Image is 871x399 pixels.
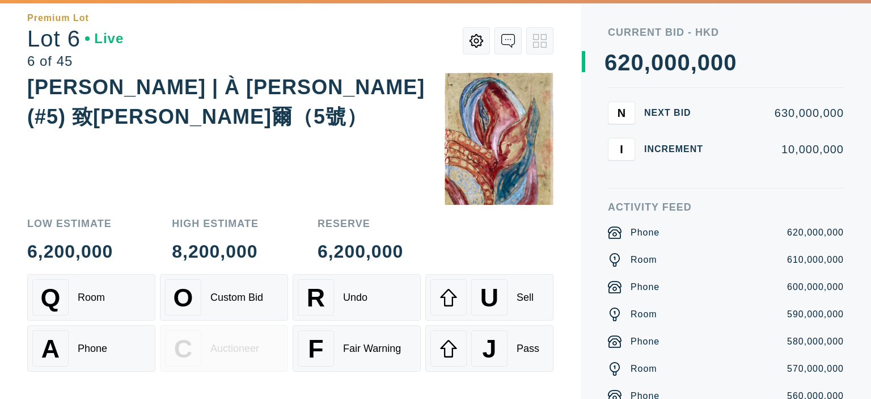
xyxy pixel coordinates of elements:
[210,343,259,355] div: Auctioneer
[618,106,625,119] span: N
[697,51,711,74] div: 0
[604,51,618,74] div: 6
[318,242,403,261] div: 6,200,000
[27,27,124,50] div: Lot 6
[517,343,539,355] div: Pass
[27,219,113,229] div: Low Estimate
[677,51,690,74] div: 0
[620,142,623,156] span: I
[482,334,496,363] span: J
[787,335,844,348] div: 580,000,000
[78,343,107,355] div: Phone
[787,253,844,267] div: 610,000,000
[293,325,421,372] button: FFair Warning
[174,334,192,363] span: C
[787,362,844,376] div: 570,000,000
[618,51,631,74] div: 2
[308,334,323,363] span: F
[172,242,259,261] div: 8,200,000
[644,108,712,117] div: Next Bid
[210,292,263,304] div: Custom Bid
[724,51,737,74] div: 0
[85,32,124,45] div: Live
[425,325,553,372] button: JPass
[787,226,844,240] div: 620,000,000
[631,335,659,348] div: Phone
[174,283,193,312] span: O
[425,274,553,321] button: USell
[721,144,844,155] div: 10,000,000
[41,283,61,312] span: Q
[644,51,651,278] div: ,
[307,283,325,312] span: R
[631,51,644,74] div: 0
[787,308,844,321] div: 590,000,000
[631,226,659,240] div: Phone
[27,242,113,261] div: 6,200,000
[293,274,421,321] button: RUndo
[631,362,657,376] div: Room
[27,54,124,68] div: 6 of 45
[27,274,155,321] button: QRoom
[608,202,844,212] div: Activity Feed
[78,292,105,304] div: Room
[343,292,367,304] div: Undo
[787,280,844,294] div: 600,000,000
[27,75,425,128] div: [PERSON_NAME] | À [PERSON_NAME] (#5) 致[PERSON_NAME]爾（5號）
[644,145,712,154] div: Increment
[651,51,664,74] div: 0
[480,283,498,312] span: U
[691,51,697,278] div: ,
[608,138,635,161] button: I
[608,27,844,37] div: Current Bid - HKD
[41,334,60,363] span: A
[172,219,259,229] div: High Estimate
[160,325,288,372] button: CAuctioneer
[721,107,844,119] div: 630,000,000
[631,253,657,267] div: Room
[631,308,657,321] div: Room
[343,343,401,355] div: Fair Warning
[318,219,403,229] div: Reserve
[27,325,155,372] button: APhone
[608,102,635,124] button: N
[27,14,89,23] div: Premium Lot
[664,51,677,74] div: 0
[517,292,534,304] div: Sell
[631,280,659,294] div: Phone
[711,51,724,74] div: 0
[160,274,288,321] button: OCustom Bid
